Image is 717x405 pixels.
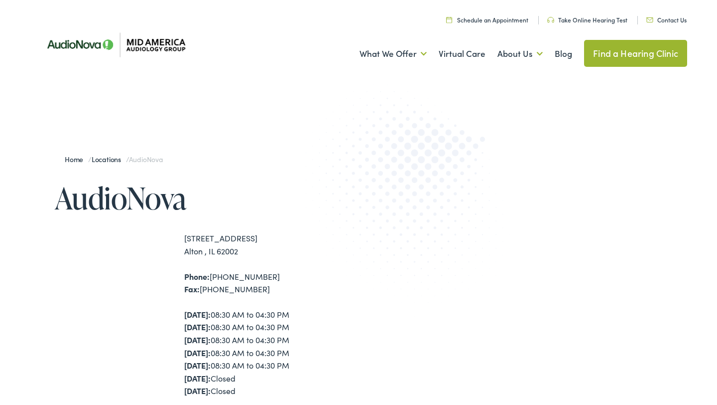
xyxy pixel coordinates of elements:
[547,17,554,23] img: utility icon
[184,347,211,358] strong: [DATE]:
[65,154,163,164] span: / /
[184,232,358,257] div: [STREET_ADDRESS] Alton , IL 62002
[55,182,358,214] h1: AudioNova
[184,309,211,320] strong: [DATE]:
[184,321,211,332] strong: [DATE]:
[555,35,572,72] a: Blog
[439,35,485,72] a: Virtual Care
[646,17,653,22] img: utility icon
[497,35,543,72] a: About Us
[547,15,627,24] a: Take Online Hearing Test
[446,15,528,24] a: Schedule an Appointment
[584,40,687,67] a: Find a Hearing Clinic
[184,360,211,371] strong: [DATE]:
[184,385,211,396] strong: [DATE]:
[92,154,126,164] a: Locations
[184,271,210,282] strong: Phone:
[184,308,358,398] div: 08:30 AM to 04:30 PM 08:30 AM to 04:30 PM 08:30 AM to 04:30 PM 08:30 AM to 04:30 PM 08:30 AM to 0...
[184,270,358,296] div: [PHONE_NUMBER] [PHONE_NUMBER]
[646,15,687,24] a: Contact Us
[129,154,163,164] span: AudioNova
[184,373,211,384] strong: [DATE]:
[184,283,200,294] strong: Fax:
[446,16,452,23] img: utility icon
[184,334,211,345] strong: [DATE]:
[65,154,88,164] a: Home
[359,35,427,72] a: What We Offer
